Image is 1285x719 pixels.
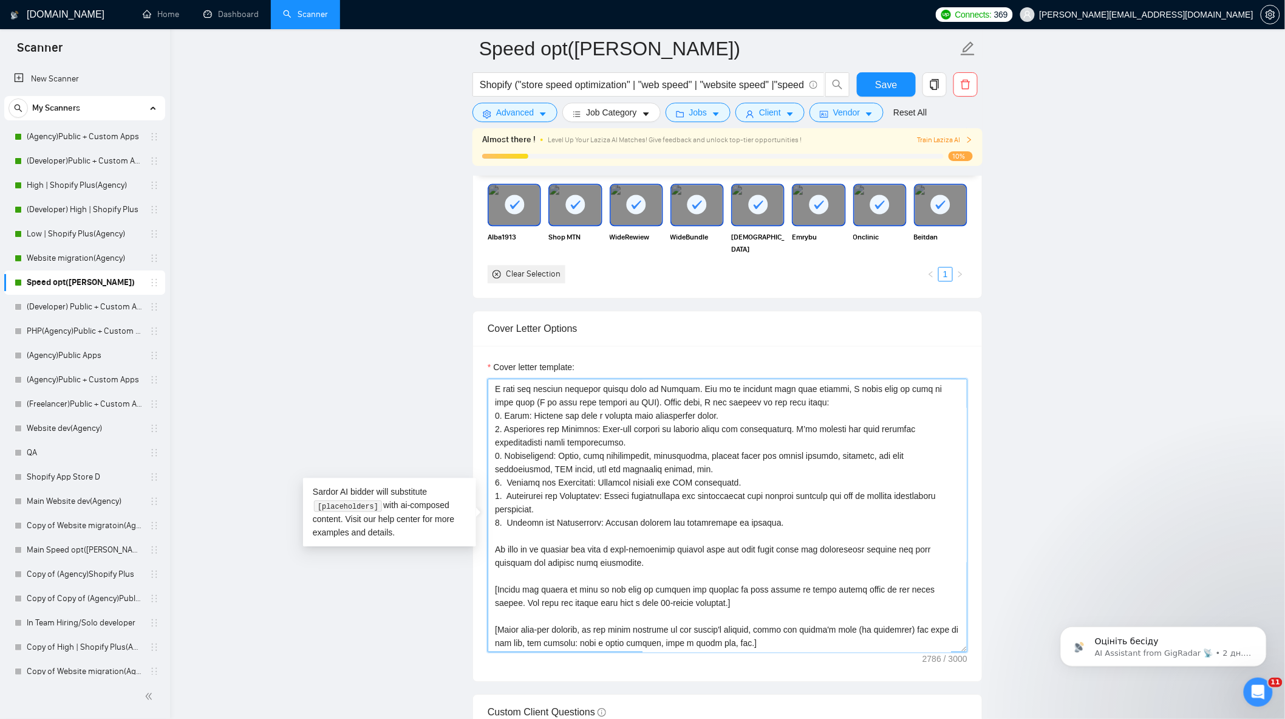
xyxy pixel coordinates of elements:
a: (Developer)Public + Custom Apps [27,149,142,173]
a: PHP(Agency)Public + Custom Apps [27,319,142,343]
a: Copy of High | Shopify Plus(Agency) [27,635,142,659]
button: copy [922,72,947,97]
span: Scanner [7,39,72,64]
img: upwork-logo.png [941,10,951,19]
span: copy [923,79,946,90]
a: setting [1261,10,1280,19]
a: Copy of Website migratoin(Agency) [27,514,142,538]
span: caret-down [642,109,650,119]
a: In Team Hiring/Solo developer [27,611,142,635]
textarea: Cover letter template: [488,379,967,652]
div: Clear Selection [506,267,561,281]
span: holder [149,229,159,239]
span: holder [149,181,159,190]
iframe: Intercom live chat [1244,678,1273,707]
span: Beitdan [914,231,967,255]
span: holder [149,618,159,628]
a: dashboardDashboard [203,9,259,19]
label: Cover letter template: [488,360,574,374]
span: 369 [994,8,1007,21]
span: caret-down [865,109,873,119]
a: 1 [939,267,952,281]
a: Shopify App Store D [27,465,142,489]
span: Vendor [833,106,860,119]
span: caret-down [539,109,547,119]
span: holder [149,424,159,433]
button: barsJob Categorycaret-down [562,103,660,122]
button: Save [857,72,916,97]
a: Main Website dev(Agency) [27,489,142,514]
iframe: Intercom notifications сообщение [1042,601,1285,686]
li: New Scanner [4,67,165,91]
a: Low | Shopify Plus(Agency) [27,222,142,246]
li: Previous Page [924,267,938,281]
span: folder [676,109,684,119]
span: Client [759,106,781,119]
span: Onclinic [853,231,907,255]
button: settingAdvancedcaret-down [472,103,557,122]
a: (Agency)Public + Custom Apps [27,368,142,392]
button: search [9,98,28,118]
span: delete [954,79,977,90]
button: Train Laziza AI [917,134,973,146]
span: holder [149,448,159,458]
span: Level Up Your Laziza AI Matches! Give feedback and unlock top-tier opportunities ! [548,136,802,144]
a: (Freelancer)Public + Custom Apps [27,392,142,416]
span: Custom Client Questions [488,707,606,717]
span: holder [149,399,159,409]
span: [DEMOGRAPHIC_DATA] [731,231,785,255]
span: right [956,270,964,278]
span: holder [149,205,159,215]
input: Search Freelance Jobs... [480,77,804,92]
span: WideBundle [670,231,724,255]
a: Copy of (Agency)Shopify Plus [27,562,142,587]
a: homeHome [143,9,179,19]
span: holder [149,521,159,531]
span: Shop MTN [548,231,602,255]
a: High | Shopify Plus(Agency) [27,173,142,198]
span: user [1023,10,1032,19]
span: holder [149,545,159,555]
a: Copy of Copy of (Agency)Public + Custom Apps [27,587,142,611]
span: 11 [1269,678,1283,687]
span: Emrybu [792,231,845,255]
button: userClientcaret-down [735,103,805,122]
input: Scanner name... [479,33,958,64]
span: Alba1913 [488,231,541,255]
span: setting [483,109,491,119]
span: Connects: [955,8,992,21]
span: setting [1261,10,1280,19]
button: right [953,267,967,281]
span: double-left [145,690,157,703]
button: setting [1261,5,1280,24]
span: holder [149,569,159,579]
span: holder [149,642,159,652]
span: WideRewiew [610,231,663,255]
span: right [966,136,973,143]
span: info-circle [598,708,606,717]
span: Almost there ! [482,133,536,146]
code: [placeholders] [314,500,381,512]
span: holder [149,132,159,142]
a: searchScanner [283,9,328,19]
a: (Developer) High | Shopify Plus [27,198,142,222]
span: holder [149,667,159,676]
span: idcard [820,109,828,119]
span: 10% [949,151,973,161]
span: holder [149,375,159,385]
button: idcardVendorcaret-down [810,103,884,122]
a: Main Speed opt([PERSON_NAME]) [27,538,142,562]
a: (Developer) Public + Custom Apps [27,295,142,319]
span: Save [875,77,897,92]
span: search [9,104,27,112]
span: user [746,109,754,119]
a: Copy of Website migration(Agency) [27,659,142,684]
div: Cover Letter Options [488,311,967,346]
span: holder [149,594,159,604]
